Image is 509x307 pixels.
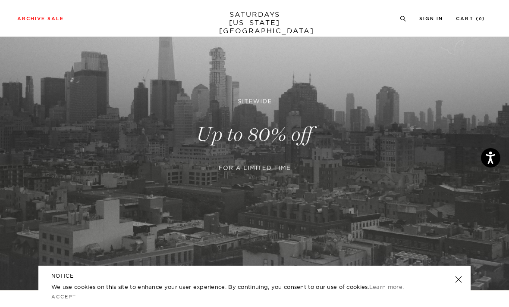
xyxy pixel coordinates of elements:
a: Learn more [369,283,402,290]
a: Accept [51,294,76,300]
a: Sign In [419,16,443,21]
h5: NOTICE [51,272,458,280]
small: 0 [479,17,482,21]
a: SATURDAYS[US_STATE][GEOGRAPHIC_DATA] [219,10,290,35]
a: Cart (0) [456,16,485,21]
p: We use cookies on this site to enhance your user experience. By continuing, you consent to our us... [51,282,427,291]
a: Archive Sale [17,16,64,21]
